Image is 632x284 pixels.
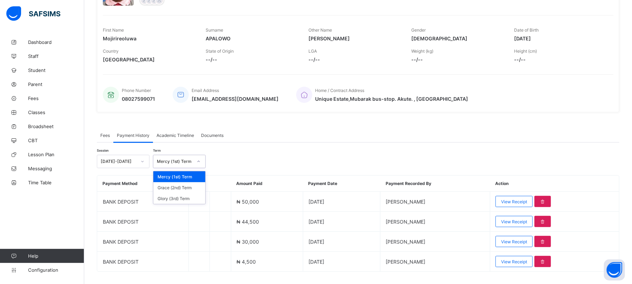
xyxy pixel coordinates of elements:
[103,35,195,41] span: Mojirireoluwa
[514,48,537,54] span: Height (cm)
[28,53,84,59] span: Staff
[206,27,223,33] span: Surname
[192,88,219,93] span: Email Address
[28,124,84,129] span: Broadsheet
[100,133,110,138] span: Fees
[206,57,298,62] span: --/--
[103,219,139,225] span: BANK DEPOSIT
[101,159,137,164] div: [DATE]-[DATE]
[201,133,224,138] span: Documents
[501,219,527,224] span: View Receipt
[411,57,504,62] span: --/--
[6,6,60,21] img: safsims
[308,259,324,265] span: [DATE]
[157,133,194,138] span: Academic Timeline
[501,239,527,244] span: View Receipt
[237,239,259,245] span: ₦ 30,000
[308,199,324,205] span: [DATE]
[103,239,139,245] span: BANK DEPOSIT
[103,259,139,265] span: BANK DEPOSIT
[153,148,161,152] span: Term
[308,57,401,62] span: --/--
[206,35,298,41] span: APALOWO
[103,199,139,205] span: BANK DEPOSIT
[315,88,364,93] span: Home / Contract Address
[28,180,84,185] span: Time Table
[28,253,84,259] span: Help
[153,182,205,193] div: Grace (2nd) Term
[237,259,256,265] span: ₦ 4,500
[237,199,259,205] span: ₦ 50,000
[604,259,625,280] button: Open asap
[490,176,619,192] th: Action
[308,48,317,54] span: LGA
[153,171,205,182] div: Mercy (1st) Term
[380,176,490,192] th: Payment Recorded By
[28,267,84,273] span: Configuration
[237,219,259,225] span: ₦ 44,500
[206,48,234,54] span: State of Origin
[411,48,433,54] span: Weight (kg)
[308,27,332,33] span: Other Name
[153,193,205,204] div: Glory (3rd) Term
[28,152,84,157] span: Lesson Plan
[514,35,606,41] span: [DATE]
[501,259,527,264] span: View Receipt
[308,35,401,41] span: [PERSON_NAME]
[411,35,504,41] span: [DEMOGRAPHIC_DATA]
[386,259,425,265] span: [PERSON_NAME]
[103,48,119,54] span: Country
[122,88,151,93] span: Phone Number
[28,166,84,171] span: Messaging
[117,133,149,138] span: Payment History
[28,67,84,73] span: Student
[28,110,84,115] span: Classes
[28,81,84,87] span: Parent
[411,27,426,33] span: Gender
[97,148,108,152] span: Session
[501,199,527,204] span: View Receipt
[122,96,155,102] span: 08027599071
[386,199,425,205] span: [PERSON_NAME]
[28,138,84,143] span: CBT
[103,27,124,33] span: First Name
[303,176,380,192] th: Payment Date
[514,57,606,62] span: --/--
[315,96,468,102] span: Unique Estate,Mubarak bus-stop. Akute. , [GEOGRAPHIC_DATA]
[386,239,425,245] span: [PERSON_NAME]
[308,219,324,225] span: [DATE]
[157,159,193,164] div: Mercy (1st) Term
[28,95,84,101] span: Fees
[386,219,425,225] span: [PERSON_NAME]
[192,96,279,102] span: [EMAIL_ADDRESS][DOMAIN_NAME]
[98,176,189,192] th: Payment Method
[514,27,539,33] span: Date of Birth
[231,176,303,192] th: Amount Paid
[28,39,84,45] span: Dashboard
[308,239,324,245] span: [DATE]
[103,57,195,62] span: [GEOGRAPHIC_DATA]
